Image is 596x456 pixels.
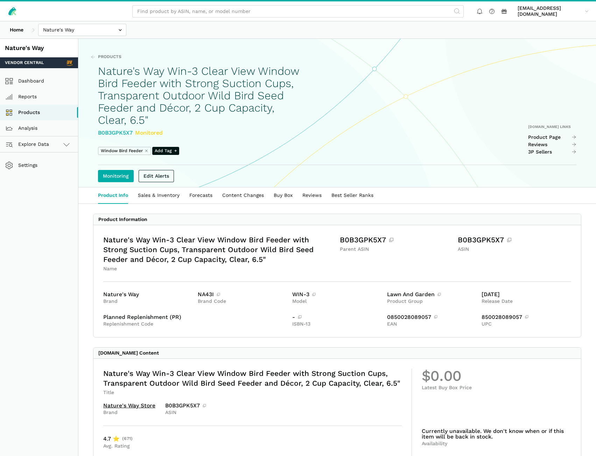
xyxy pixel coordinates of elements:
a: Nature's Way Store [103,403,155,408]
div: UPC [482,321,571,327]
a: Content Changes [217,187,269,204]
a: Edit Alerts [139,170,174,182]
div: Planned Replenishment (PR) [103,314,287,320]
div: Brand [103,298,193,305]
a: Home [5,24,28,36]
div: Name [103,266,335,272]
div: Nature's Way Win-3 Clear View Window Bird Feeder with Strong Suction Cups, Transparent Outdoor Wi... [103,369,402,388]
span: Explore Data [7,140,49,149]
div: Latest Buy Box Price [422,385,571,391]
a: Product Info [93,187,133,204]
span: (671) [122,436,133,442]
button: ⨯ [145,148,148,154]
div: [DOMAIN_NAME] Content [98,350,159,356]
span: Monitored [135,129,163,136]
input: Find product by ASIN, name, or model number [132,5,464,17]
div: Release Date [482,298,571,305]
div: ASIN [165,409,207,416]
div: B0B3GPK5X7 [98,129,303,137]
div: B0B3GPK5X7 [340,235,453,245]
div: Availability [422,441,571,447]
div: EAN [387,321,477,327]
div: - [292,314,382,320]
div: Brand [103,409,155,416]
div: Product Group [387,298,477,305]
span: Window Bird Feeder [101,148,143,154]
a: Forecasts [184,187,217,204]
div: Parent ASIN [340,246,453,252]
a: Sales & Inventory [133,187,184,204]
span: Products [98,54,121,60]
span: Add Tag [152,147,179,155]
a: Best Seller Ranks [327,187,378,204]
div: Replenishment Code [103,321,287,327]
div: 850028089057 [482,314,571,320]
span: Vendor Central [5,60,44,66]
div: [DATE] [482,292,571,297]
span: [EMAIL_ADDRESS][DOMAIN_NAME] [518,5,582,17]
div: 4.7 ⭐ [103,436,133,442]
div: Title [103,390,402,396]
div: Model [292,298,382,305]
div: WIN-3 [292,292,382,297]
div: NA43I [198,292,287,297]
a: Reviews [297,187,327,204]
a: [EMAIL_ADDRESS][DOMAIN_NAME] [515,4,591,19]
a: Buy Box [269,187,297,204]
span: $ [422,369,430,383]
input: Nature's Way [38,24,126,36]
div: Nature's Way [103,292,193,297]
h1: Nature's Way Win-3 Clear View Window Bird Feeder with Strong Suction Cups, Transparent Outdoor Wi... [98,65,303,126]
div: Avg. Rating [103,443,133,449]
a: Products [91,54,121,60]
a: Product Page [528,134,577,141]
span: + [174,148,177,154]
div: Currently unavailable. We don't know when or if this item will be back in stock. [422,428,571,440]
div: [DOMAIN_NAME] Links [528,124,577,129]
div: Nature's Way Win-3 Clear View Window Bird Feeder with Strong Suction Cups, Transparent Outdoor Wi... [103,235,335,264]
div: Brand Code [198,298,287,305]
span: 0.00 [430,369,461,383]
div: Lawn And Garden [387,292,477,297]
div: B0B3GPK5X7 [458,235,571,245]
div: B0B3GPK5X7 [165,403,207,408]
div: ASIN [458,246,571,252]
div: Nature's Way [5,44,73,52]
div: Product Information [98,216,147,223]
div: ISBN-13 [292,321,382,327]
a: Reviews [528,142,577,148]
a: 3P Sellers [528,149,577,155]
div: 0850028089057 [387,314,477,320]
